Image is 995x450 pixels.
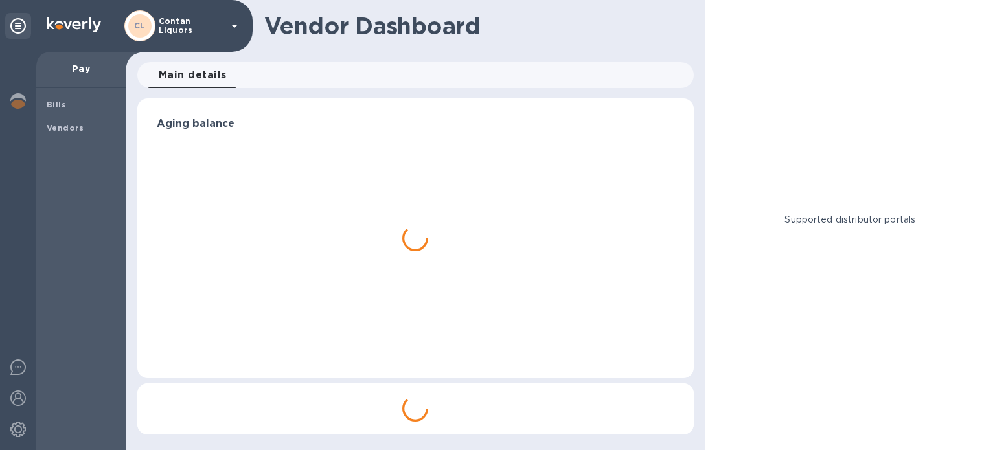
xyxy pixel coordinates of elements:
[784,213,915,227] p: Supported distributor portals
[264,12,685,39] h1: Vendor Dashboard
[47,123,84,133] b: Vendors
[47,100,66,109] b: Bills
[159,17,223,35] p: Contan Liquors
[47,17,101,32] img: Logo
[157,118,674,130] h3: Aging balance
[159,66,227,84] span: Main details
[47,62,115,75] p: Pay
[134,21,146,30] b: CL
[5,13,31,39] div: Unpin categories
